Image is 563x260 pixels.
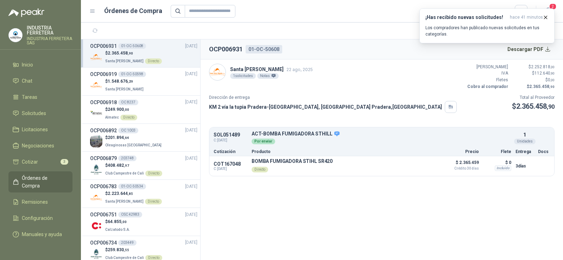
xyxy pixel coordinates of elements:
span: Licitaciones [22,126,48,133]
div: 203449 [118,240,137,246]
p: [PERSON_NAME] [466,64,508,70]
span: [DATE] [185,99,197,106]
div: Directo [145,199,162,204]
p: Dirección de entrega [209,94,457,101]
p: KM 2 vía la tupia Pradera-[GEOGRAPHIC_DATA], [GEOGRAPHIC_DATA] Pradera , [GEOGRAPHIC_DATA] [209,103,442,111]
img: Company Logo [90,163,102,176]
span: 249.900 [108,107,129,112]
span: 2.252.818 [531,64,555,69]
a: Remisiones [8,195,72,209]
span: ,90 [128,51,133,55]
span: ,00 [124,108,129,112]
span: ,00 [550,65,555,69]
span: Remisiones [22,198,48,206]
img: Logo peakr [8,8,44,17]
div: Notas [257,73,279,79]
p: Fletes [466,77,508,83]
div: 01-OC-50534 [118,184,146,189]
span: ,00 [121,220,127,224]
span: ,00 [550,78,555,82]
a: OCP00691901-OC-50598[DATE] Company Logo$1.548.676,29Santa [PERSON_NAME] [90,70,197,93]
span: Crédito 30 días [444,167,479,170]
span: 1.548.676 [108,79,133,84]
p: Entrega [515,150,534,154]
a: Solicitudes [8,107,72,120]
span: hace 41 minutos [510,14,543,20]
p: BOMBA FUMIGADORA STIHL SR420 [252,158,333,164]
p: $ [512,101,555,112]
h3: OCP006918 [90,99,117,106]
p: Cotización [214,150,247,154]
div: Unidades [514,139,536,144]
p: $ [105,50,162,57]
span: Chat [22,77,32,85]
div: Por enviar [252,139,275,144]
span: Santa [PERSON_NAME] [105,59,144,63]
span: Club Campestre de Cali [105,256,144,260]
img: Company Logo [90,107,102,120]
a: OCP006751OSC 42983[DATE] Company Logo$64.855,00Calzatodo S.A. [90,211,197,233]
p: Cobro al comprador [466,83,508,90]
div: Directo [120,115,137,120]
span: 2.223.644 [108,191,133,196]
span: Almatec [105,115,119,119]
a: Configuración [8,211,72,225]
span: [DATE] [185,183,197,190]
p: $ [512,77,555,83]
span: Cotizar [22,158,38,166]
span: 2.365.458 [529,84,555,89]
p: SOL051489 [214,132,247,138]
img: Company Logo [90,248,102,260]
button: Descargar PDF [504,42,555,56]
a: Chat [8,74,72,88]
p: 1 [523,131,526,139]
p: $ [512,83,555,90]
span: Calzatodo S.A. [105,228,130,232]
p: $ [105,162,162,169]
span: 201.894 [108,135,129,140]
p: 3 días [515,162,534,170]
span: Oleaginosas [GEOGRAPHIC_DATA] [105,143,162,147]
span: Solicitudes [22,109,46,117]
span: Órdenes de Compra [22,174,66,190]
img: Company Logo [90,135,102,147]
a: Tareas [8,90,72,104]
div: Directo [145,58,162,64]
h3: OCP006919 [90,70,117,78]
span: Manuales y ayuda [22,230,62,238]
p: Los compradores han publicado nuevas solicitudes en tus categorías. [425,25,549,37]
p: $ [105,106,137,113]
span: 2.365.458 [516,102,555,110]
p: Santa [PERSON_NAME] [230,65,313,73]
span: 3 [61,159,68,165]
p: ACT-BOMBA FUMIGADORA STHILL [252,131,511,137]
span: Configuración [22,214,53,222]
p: $ [512,70,555,77]
p: Total al Proveedor [512,94,555,101]
p: INDUSTRIA FERRETERA SAS [27,37,72,45]
div: OC 1003 [118,128,138,133]
span: ,97 [124,164,129,167]
span: Santa [PERSON_NAME] [105,87,144,91]
p: $ [105,247,162,253]
a: Órdenes de Compra [8,171,72,192]
span: ,85 [128,192,133,196]
span: ,90 [549,85,555,89]
p: Flete [483,150,511,154]
span: [DATE] [185,43,197,50]
span: 259.830 [108,247,129,252]
span: 64.855 [108,219,127,224]
div: OC 8237 [118,100,138,105]
span: [DATE] [185,155,197,162]
p: $ [105,218,131,225]
span: C: [DATE] [214,167,247,171]
p: $ 2.365.459 [444,158,479,170]
div: Incluido [495,165,511,171]
button: ¡Has recibido nuevas solicitudes!hace 41 minutos Los compradores han publicado nuevas solicitudes... [419,8,555,43]
span: 0 [548,77,555,82]
button: 2 [542,5,555,18]
a: OCP006892OC 1003[DATE] Company Logo$201.894,64Oleaginosas [GEOGRAPHIC_DATA] [90,127,197,149]
p: $ [105,134,163,141]
a: OCP006879203748[DATE] Company Logo$408.482,97Club Campestre de CaliDirecto [90,154,197,177]
span: Negociaciones [22,142,54,150]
